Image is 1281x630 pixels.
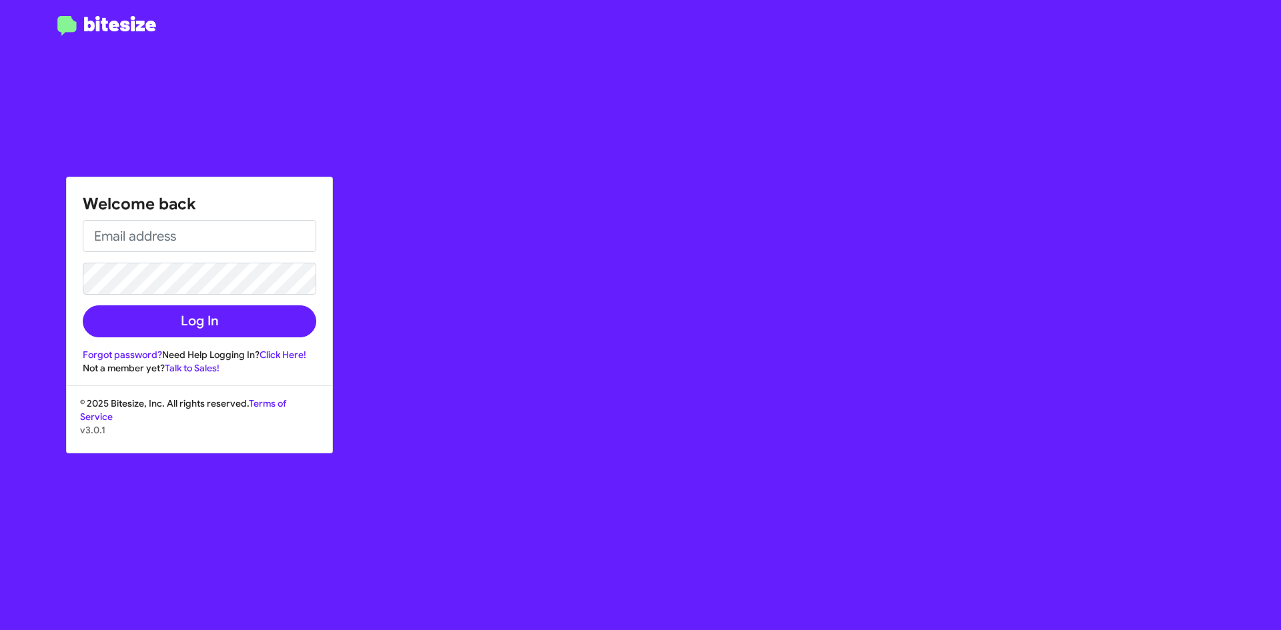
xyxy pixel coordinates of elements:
input: Email address [83,220,316,252]
div: © 2025 Bitesize, Inc. All rights reserved. [67,397,332,453]
div: Need Help Logging In? [83,348,316,361]
a: Click Here! [260,349,306,361]
button: Log In [83,305,316,337]
a: Talk to Sales! [165,362,220,374]
a: Forgot password? [83,349,162,361]
h1: Welcome back [83,193,316,215]
p: v3.0.1 [80,423,319,437]
div: Not a member yet? [83,361,316,375]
